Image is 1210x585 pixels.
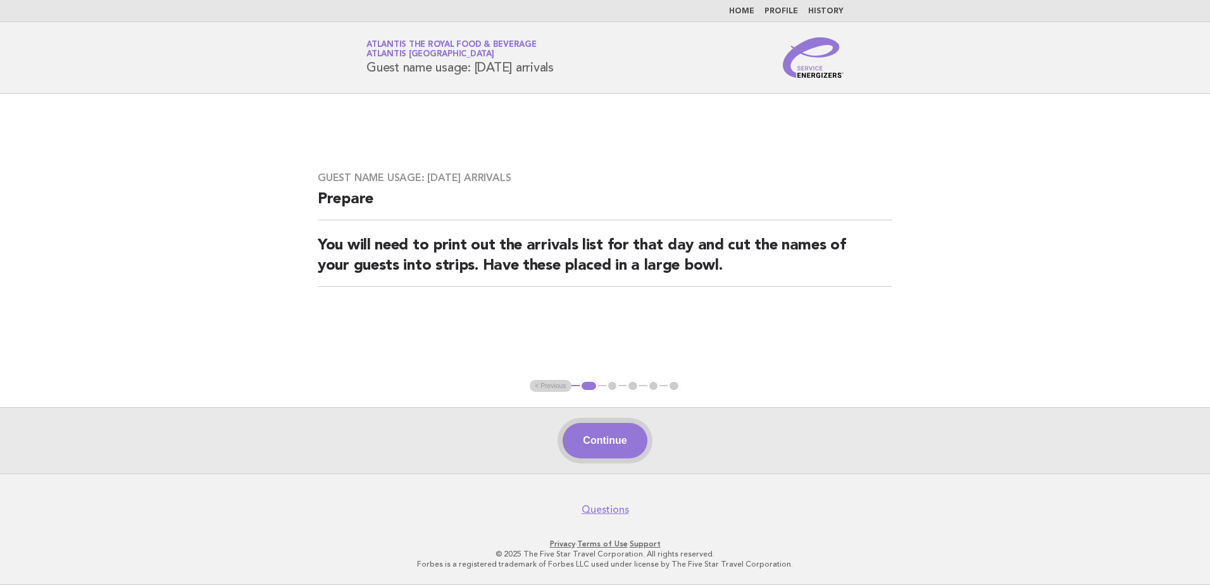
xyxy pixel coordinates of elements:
a: History [808,8,844,15]
h3: Guest name usage: [DATE] arrivals [318,172,892,184]
img: Service Energizers [783,37,844,78]
button: 1 [580,380,598,393]
a: Questions [582,503,629,516]
p: · · [218,539,992,549]
p: © 2025 The Five Star Travel Corporation. All rights reserved. [218,549,992,559]
span: Atlantis [GEOGRAPHIC_DATA] [366,51,494,59]
h1: Guest name usage: [DATE] arrivals [366,41,554,74]
a: Profile [764,8,798,15]
a: Privacy [550,539,575,548]
p: Forbes is a registered trademark of Forbes LLC used under license by The Five Star Travel Corpora... [218,559,992,569]
a: Terms of Use [577,539,628,548]
h2: You will need to print out the arrivals list for that day and cut the names of your guests into s... [318,236,892,287]
button: Continue [563,423,647,458]
a: Home [729,8,754,15]
h2: Prepare [318,189,892,220]
a: Support [630,539,661,548]
a: Atlantis the Royal Food & BeverageAtlantis [GEOGRAPHIC_DATA] [366,41,537,58]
